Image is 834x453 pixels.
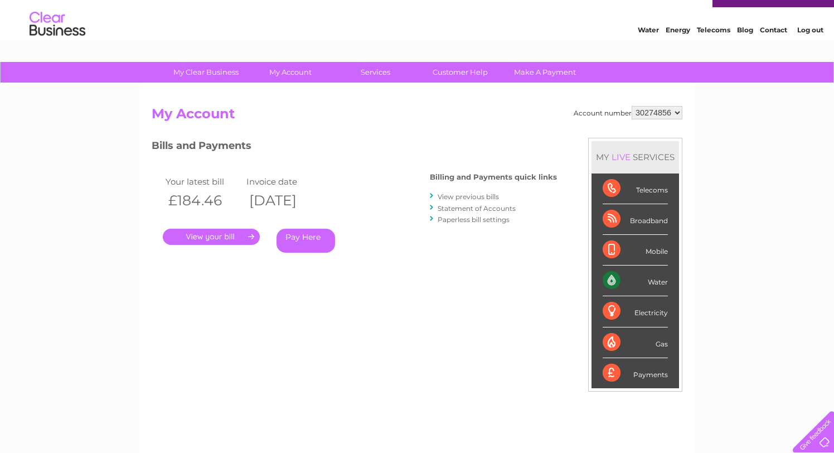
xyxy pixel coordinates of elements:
[152,106,682,127] h2: My Account
[438,192,499,201] a: View previous bills
[152,138,557,157] h3: Bills and Payments
[603,235,668,266] div: Mobile
[414,62,506,83] a: Customer Help
[603,174,668,204] div: Telecoms
[163,174,244,189] td: Your latest bill
[638,47,659,56] a: Water
[697,47,730,56] a: Telecoms
[609,152,633,162] div: LIVE
[737,47,753,56] a: Blog
[797,47,823,56] a: Log out
[160,62,252,83] a: My Clear Business
[430,173,557,181] h4: Billing and Payments quick links
[244,189,324,212] th: [DATE]
[245,62,337,83] a: My Account
[603,266,668,296] div: Water
[154,6,681,54] div: Clear Business is a trading name of Verastar Limited (registered in [GEOGRAPHIC_DATA] No. 3667643...
[603,358,668,388] div: Payments
[603,296,668,327] div: Electricity
[329,62,421,83] a: Services
[591,141,679,173] div: MY SERVICES
[603,327,668,358] div: Gas
[163,189,244,212] th: £184.46
[603,204,668,235] div: Broadband
[438,215,510,224] a: Paperless bill settings
[277,229,335,253] a: Pay Here
[574,106,682,119] div: Account number
[666,47,690,56] a: Energy
[438,204,516,213] a: Statement of Accounts
[624,6,701,20] a: 0333 014 3131
[29,29,86,63] img: logo.png
[499,62,591,83] a: Make A Payment
[163,229,260,245] a: .
[760,47,787,56] a: Contact
[244,174,324,189] td: Invoice date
